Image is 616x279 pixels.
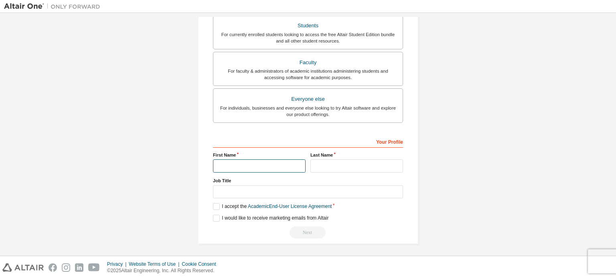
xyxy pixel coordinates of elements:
[49,263,57,272] img: facebook.svg
[129,261,182,267] div: Website Terms of Use
[213,203,332,210] label: I accept the
[213,135,403,148] div: Your Profile
[218,31,398,44] div: For currently enrolled students looking to access the free Altair Student Edition bundle and all ...
[107,267,221,274] p: © 2025 Altair Engineering, Inc. All Rights Reserved.
[248,204,332,209] a: Academic End-User License Agreement
[218,57,398,68] div: Faculty
[213,152,306,158] label: First Name
[213,226,403,238] div: Read and acccept EULA to continue
[213,177,403,184] label: Job Title
[218,20,398,31] div: Students
[62,263,70,272] img: instagram.svg
[88,263,100,272] img: youtube.svg
[4,2,104,10] img: Altair One
[218,94,398,105] div: Everyone else
[213,215,328,222] label: I would like to receive marketing emails from Altair
[75,263,83,272] img: linkedin.svg
[2,263,44,272] img: altair_logo.svg
[182,261,221,267] div: Cookie Consent
[218,105,398,118] div: For individuals, businesses and everyone else looking to try Altair software and explore our prod...
[218,68,398,81] div: For faculty & administrators of academic institutions administering students and accessing softwa...
[107,261,129,267] div: Privacy
[310,152,403,158] label: Last Name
